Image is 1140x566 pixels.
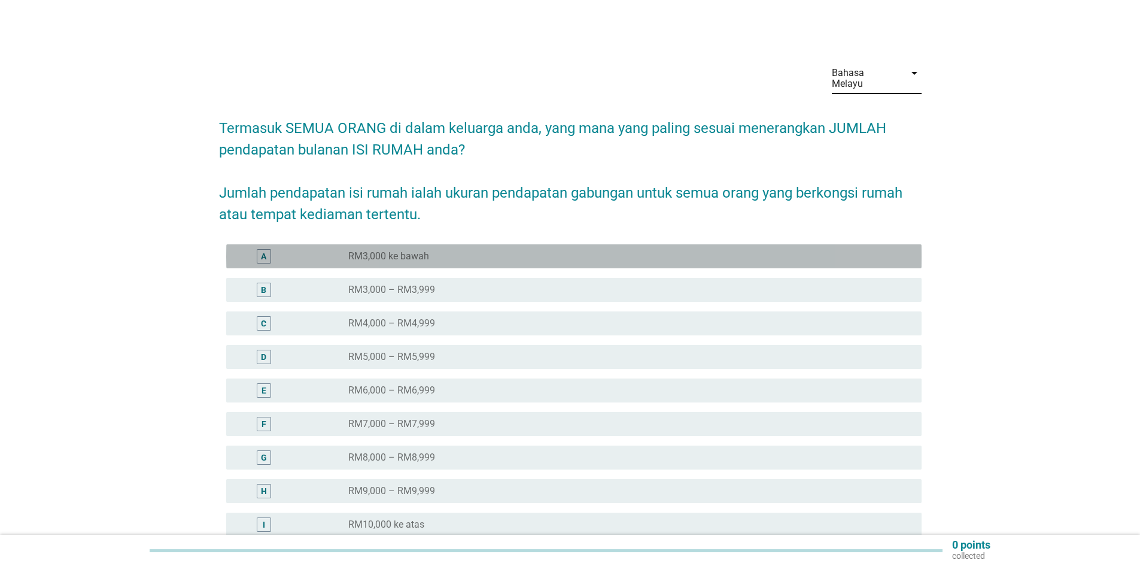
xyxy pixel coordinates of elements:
div: D [261,351,266,364]
label: RM3,000 ke bawah [348,250,429,262]
div: Bahasa Melayu [832,68,898,89]
div: I [263,519,265,531]
label: RM9,000 – RM9,999 [348,485,435,497]
div: E [262,385,266,397]
label: RM5,000 – RM5,999 [348,351,435,363]
label: RM7,000 – RM7,999 [348,418,435,430]
div: H [261,485,267,498]
h2: Termasuk SEMUA ORANG di dalam keluarga anda, yang mana yang paling sesuai menerangkan JUMLAH pend... [219,105,922,225]
p: 0 points [952,540,990,550]
div: B [261,284,266,296]
i: arrow_drop_down [907,66,922,80]
div: F [262,418,266,431]
label: RM10,000 ke atas [348,519,424,531]
p: collected [952,550,990,561]
label: RM4,000 – RM4,999 [348,317,435,329]
div: A [261,250,266,263]
label: RM6,000 – RM6,999 [348,385,435,396]
label: RM3,000 – RM3,999 [348,284,435,296]
div: G [261,452,267,464]
label: RM8,000 – RM8,999 [348,452,435,464]
div: C [261,317,266,330]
